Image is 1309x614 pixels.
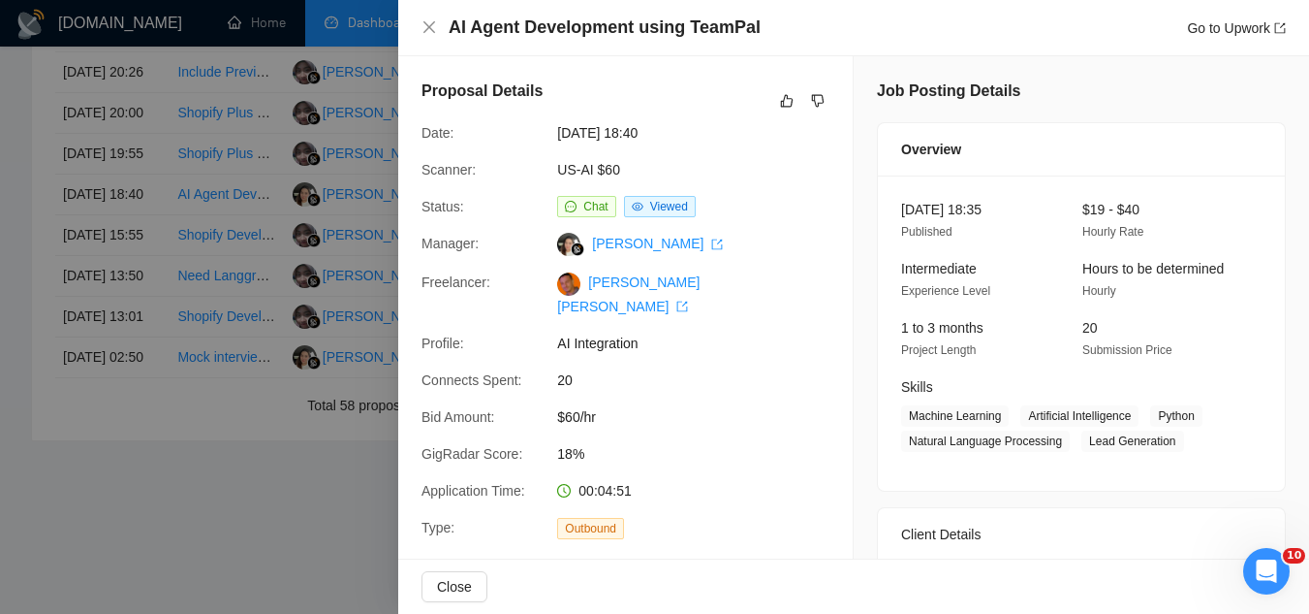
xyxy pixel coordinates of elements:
[1082,261,1224,276] span: Hours to be determined
[449,16,761,40] h4: AI Agent Development using TeamPal
[557,333,848,354] span: AI Integration
[421,19,437,36] button: Close
[421,520,454,535] span: Type:
[901,508,1262,561] div: Client Details
[711,239,723,250] span: export
[557,275,700,313] a: [PERSON_NAME] [PERSON_NAME] export
[1187,20,1286,36] a: Go to Upworkexport
[578,483,632,499] span: 00:04:51
[806,89,829,113] button: dislike
[1243,548,1290,595] iframe: Intercom live chat
[811,93,825,109] span: dislike
[421,275,490,290] span: Freelancer:
[1150,405,1201,427] span: Python
[421,199,464,214] span: Status:
[421,446,522,462] span: GigRadar Score:
[901,431,1070,452] span: Natural Language Processing
[565,201,577,212] span: message
[557,162,620,178] a: US-AI $60
[421,571,487,602] button: Close
[1082,202,1139,217] span: $19 - $40
[676,301,688,312] span: export
[901,284,990,298] span: Experience Level
[421,162,476,178] span: Scanner:
[421,236,479,251] span: Manager:
[421,483,525,499] span: Application Time:
[557,443,848,465] span: 18%
[571,242,584,256] img: gigradar-bm.png
[421,372,522,388] span: Connects Spent:
[901,320,983,336] span: 1 to 3 months
[650,200,688,213] span: Viewed
[901,379,933,395] span: Skills
[901,405,1009,427] span: Machine Learning
[421,336,464,351] span: Profile:
[1020,405,1138,427] span: Artificial Intelligence
[1081,431,1183,452] span: Lead Generation
[901,261,977,276] span: Intermediate
[1283,548,1305,564] span: 10
[557,273,580,296] img: c1WWgwmaGevJdZ-l_Vf-CmXdbmQwVpuCq4Thkz8toRvCgf_hjs15DDqs-87B3E-w26
[592,236,723,251] a: [PERSON_NAME] export
[557,370,848,391] span: 20
[1082,284,1116,298] span: Hourly
[557,122,848,144] span: [DATE] 18:40
[632,201,643,212] span: eye
[557,518,624,539] span: Outbound
[421,409,495,425] span: Bid Amount:
[901,202,982,217] span: [DATE] 18:35
[583,200,608,213] span: Chat
[1274,22,1286,34] span: export
[1082,225,1143,239] span: Hourly Rate
[421,125,453,141] span: Date:
[1082,343,1172,357] span: Submission Price
[901,343,976,357] span: Project Length
[901,139,961,160] span: Overview
[557,406,848,428] span: $60/hr
[1082,320,1098,336] span: 20
[877,80,1020,103] h5: Job Posting Details
[421,80,543,103] h5: Proposal Details
[437,576,472,598] span: Close
[901,225,952,239] span: Published
[780,93,794,109] span: like
[421,19,437,35] span: close
[775,89,798,113] button: like
[557,484,571,498] span: clock-circle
